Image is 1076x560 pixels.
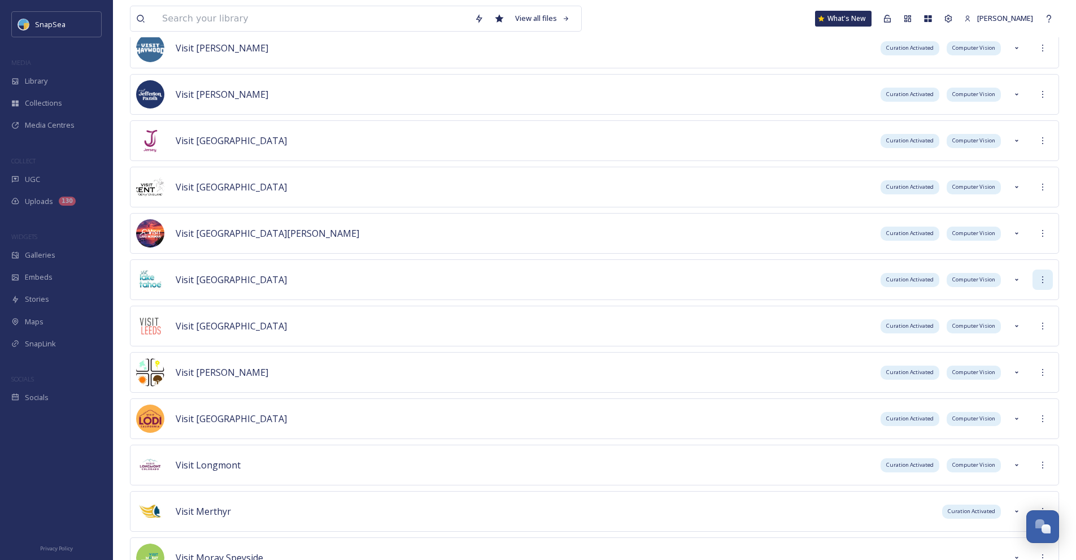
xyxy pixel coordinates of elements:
span: Privacy Policy [40,545,73,552]
span: Curation Activated [886,44,934,52]
span: Computer Vision [952,44,995,52]
span: Collections [25,98,62,108]
img: download%20(3).png [136,312,164,340]
img: images.png [136,34,164,62]
span: Visit Longmont [176,459,241,471]
span: Curation Activated [886,183,934,191]
a: What's New [815,11,872,27]
input: Search your library [156,6,469,31]
img: Square.jpeg [136,358,164,387]
span: Visit [PERSON_NAME] [176,366,268,379]
span: SnapLink [25,338,56,349]
a: [PERSON_NAME] [959,7,1039,29]
img: download.jpeg [136,266,164,294]
span: Curation Activated [886,90,934,98]
span: Curation Activated [886,368,934,376]
img: longmont.jpg [136,451,164,479]
span: Computer Vision [952,322,995,330]
span: Socials [25,392,49,403]
span: Library [25,76,47,86]
span: MEDIA [11,58,31,67]
span: WIDGETS [11,232,37,241]
a: Privacy Policy [40,541,73,554]
span: Curation Activated [886,137,934,145]
span: Curation Activated [948,507,995,515]
span: Visit [PERSON_NAME] [176,42,268,54]
div: 130 [59,197,76,206]
span: Computer Vision [952,183,995,191]
span: Curation Activated [886,276,934,284]
span: Uploads [25,196,53,207]
img: unnamed.png [136,80,164,108]
img: download.jpeg [136,497,164,526]
img: Logo%20Image.png [136,219,164,248]
img: Square%20Social%20Visit%20Lodi.png [136,405,164,433]
span: Computer Vision [952,90,995,98]
button: Open Chat [1026,510,1059,543]
span: Computer Vision [952,368,995,376]
span: Visit Merthyr [176,505,231,518]
img: Events-Jersey-Logo.png [136,127,164,155]
span: Computer Vision [952,276,995,284]
span: Visit [PERSON_NAME] [176,88,268,101]
span: Visit [GEOGRAPHIC_DATA] [176,274,287,286]
span: COLLECT [11,157,36,165]
span: Curation Activated [886,229,934,237]
span: Computer Vision [952,137,995,145]
span: Visit [GEOGRAPHIC_DATA] [176,134,287,147]
span: Computer Vision [952,461,995,469]
span: SnapSea [35,19,66,29]
span: Visit [GEOGRAPHIC_DATA] [176,320,287,332]
span: Curation Activated [886,322,934,330]
span: Maps [25,316,43,327]
img: snapsea-logo.png [18,19,29,30]
span: Computer Vision [952,229,995,237]
span: [PERSON_NAME] [977,13,1033,23]
span: Visit [GEOGRAPHIC_DATA] [176,413,287,425]
span: Curation Activated [886,461,934,469]
img: visit-kent-logo1.png [136,173,164,201]
span: Visit [GEOGRAPHIC_DATA] [176,181,287,193]
span: SOCIALS [11,375,34,383]
span: Media Centres [25,120,75,131]
span: Stories [25,294,49,305]
span: Embeds [25,272,53,283]
a: View all files [509,7,576,29]
span: Visit [GEOGRAPHIC_DATA][PERSON_NAME] [176,227,359,240]
span: Galleries [25,250,55,261]
span: UGC [25,174,40,185]
span: Computer Vision [952,415,995,423]
span: Curation Activated [886,415,934,423]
